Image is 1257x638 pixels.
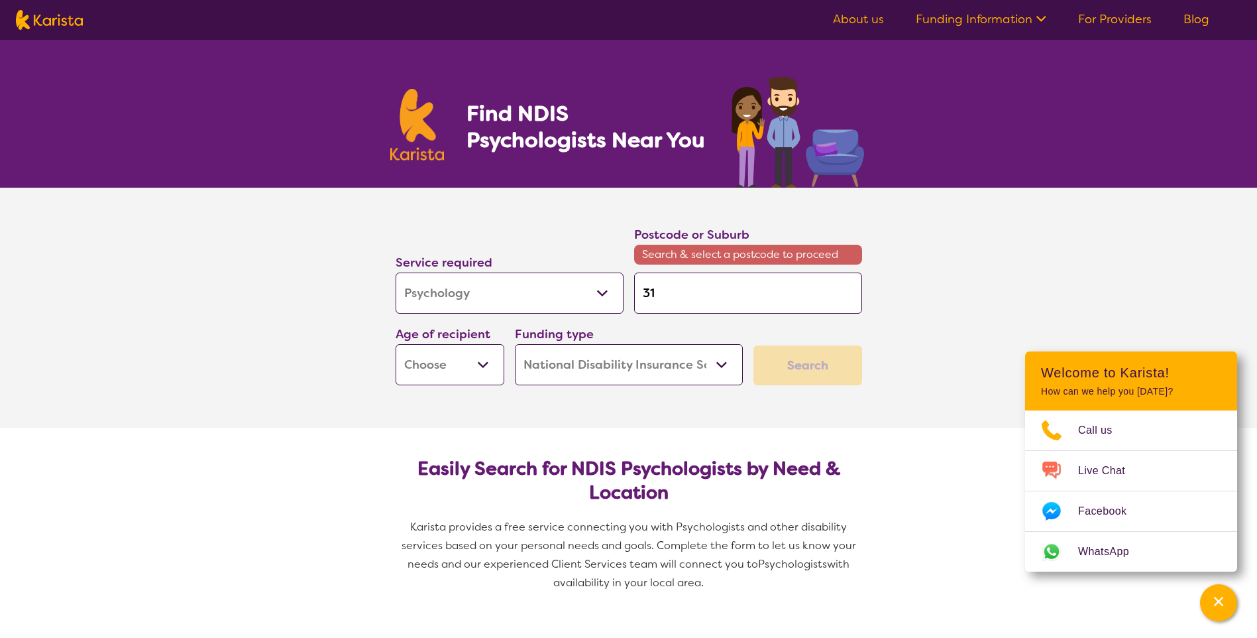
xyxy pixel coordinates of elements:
a: Funding Information [916,11,1046,27]
p: How can we help you [DATE]? [1041,386,1221,397]
label: Postcode or Suburb [634,227,749,243]
ul: Choose channel [1025,411,1237,572]
span: Karista provides a free service connecting you with Psychologists and other disability services b... [402,520,859,571]
span: Facebook [1078,501,1142,521]
a: For Providers [1078,11,1152,27]
span: Psychologists [758,557,827,571]
h2: Easily Search for NDIS Psychologists by Need & Location [406,457,851,505]
img: psychology [727,72,867,188]
img: Karista logo [390,89,445,160]
a: About us [833,11,884,27]
span: Search & select a postcode to proceed [634,245,862,265]
a: Blog [1183,11,1209,27]
span: Live Chat [1078,461,1141,481]
label: Funding type [515,326,594,342]
h2: Welcome to Karista! [1041,365,1221,381]
span: Call us [1078,420,1128,440]
button: Channel Menu [1200,584,1237,621]
div: Channel Menu [1025,351,1237,572]
a: Web link opens in a new tab. [1025,532,1237,572]
h1: Find NDIS Psychologists Near You [466,100,712,153]
input: Type [634,273,862,314]
label: Service required [396,255,492,271]
label: Age of recipient [396,326,490,342]
span: WhatsApp [1078,542,1145,562]
img: Karista logo [16,10,83,30]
